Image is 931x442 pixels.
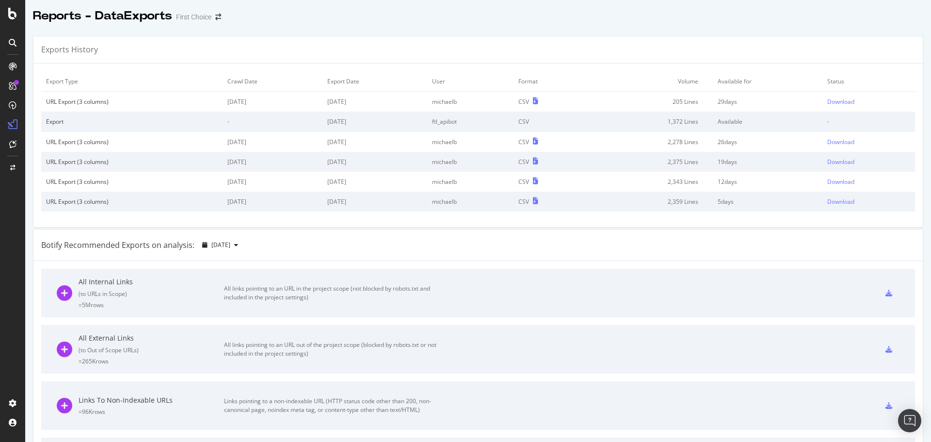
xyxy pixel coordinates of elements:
[33,8,172,24] div: Reports - DataExports
[41,240,194,251] div: Botify Recommended Exports on analysis:
[46,197,218,206] div: URL Export (3 columns)
[427,172,514,192] td: michaelb
[518,197,529,206] div: CSV
[223,112,322,131] td: -
[713,92,822,112] td: 29 days
[713,71,822,92] td: Available for
[322,112,427,131] td: [DATE]
[822,71,915,92] td: Status
[322,92,427,112] td: [DATE]
[588,92,713,112] td: 205 Lines
[79,277,224,287] div: All Internal Links
[827,98,854,106] div: Download
[46,117,218,126] div: Export
[885,346,892,353] div: csv-export
[718,117,818,126] div: Available
[46,158,218,166] div: URL Export (3 columns)
[211,241,230,249] span: 2025 Aug. 22nd
[41,71,223,92] td: Export Type
[223,172,322,192] td: [DATE]
[79,301,224,309] div: = 5M rows
[514,112,588,131] td: CSV
[223,152,322,172] td: [DATE]
[46,98,218,106] div: URL Export (3 columns)
[518,158,529,166] div: CSV
[79,290,224,298] div: ( to URLs in Scope )
[427,71,514,92] td: User
[223,132,322,152] td: [DATE]
[427,132,514,152] td: michaelb
[827,197,854,206] div: Download
[427,152,514,172] td: michaelb
[827,138,910,146] a: Download
[46,138,218,146] div: URL Export (3 columns)
[322,172,427,192] td: [DATE]
[198,237,242,253] button: [DATE]
[322,192,427,212] td: [DATE]
[79,333,224,343] div: All External Links
[215,14,221,20] div: arrow-right-arrow-left
[827,197,910,206] a: Download
[79,346,224,354] div: ( to Out of Scope URLs )
[223,92,322,112] td: [DATE]
[322,152,427,172] td: [DATE]
[588,152,713,172] td: 2,375 Lines
[518,138,529,146] div: CSV
[713,152,822,172] td: 19 days
[588,172,713,192] td: 2,343 Lines
[827,158,910,166] a: Download
[224,284,442,302] div: All links pointing to an URL in the project scope (not blocked by robots.txt and included in the ...
[827,158,854,166] div: Download
[713,132,822,152] td: 26 days
[588,71,713,92] td: Volume
[827,178,910,186] a: Download
[827,98,910,106] a: Download
[713,172,822,192] td: 12 days
[79,357,224,365] div: = 265K rows
[427,92,514,112] td: michaelb
[588,192,713,212] td: 2,359 Lines
[427,112,514,131] td: ftl_apibot
[822,112,915,131] td: -
[827,178,854,186] div: Download
[79,408,224,416] div: = 96K rows
[518,178,529,186] div: CSV
[223,192,322,212] td: [DATE]
[322,132,427,152] td: [DATE]
[518,98,529,106] div: CSV
[224,397,442,414] div: Links pointing to a non-indexable URL (HTTP status code other than 200, non-canonical page, noind...
[885,402,892,409] div: csv-export
[713,192,822,212] td: 5 days
[224,341,442,358] div: All links pointing to an URL out of the project scope (blocked by robots.txt or not included in t...
[223,71,322,92] td: Crawl Date
[514,71,588,92] td: Format
[79,395,224,405] div: Links To Non-Indexable URLs
[885,290,892,296] div: csv-export
[322,71,427,92] td: Export Date
[46,178,218,186] div: URL Export (3 columns)
[41,44,98,55] div: Exports History
[588,132,713,152] td: 2,278 Lines
[898,409,921,432] div: Open Intercom Messenger
[427,192,514,212] td: michaelb
[827,138,854,146] div: Download
[176,12,211,22] div: First Choice
[588,112,713,131] td: 1,372 Lines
